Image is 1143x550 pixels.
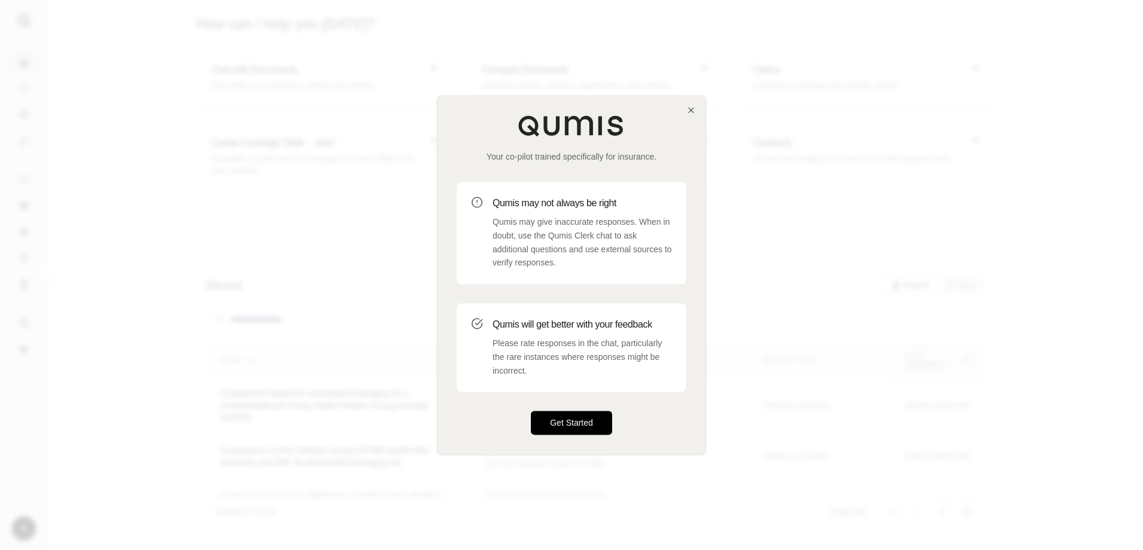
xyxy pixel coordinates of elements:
h3: Qumis will get better with your feedback [493,317,672,332]
p: Qumis may give inaccurate responses. When in doubt, use the Qumis Clerk chat to ask additional qu... [493,215,672,270]
h3: Qumis may not always be right [493,196,672,210]
button: Get Started [531,411,612,435]
img: Qumis Logo [518,115,625,136]
p: Your co-pilot trained specifically for insurance. [457,151,686,163]
p: Please rate responses in the chat, particularly the rare instances where responses might be incor... [493,337,672,377]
